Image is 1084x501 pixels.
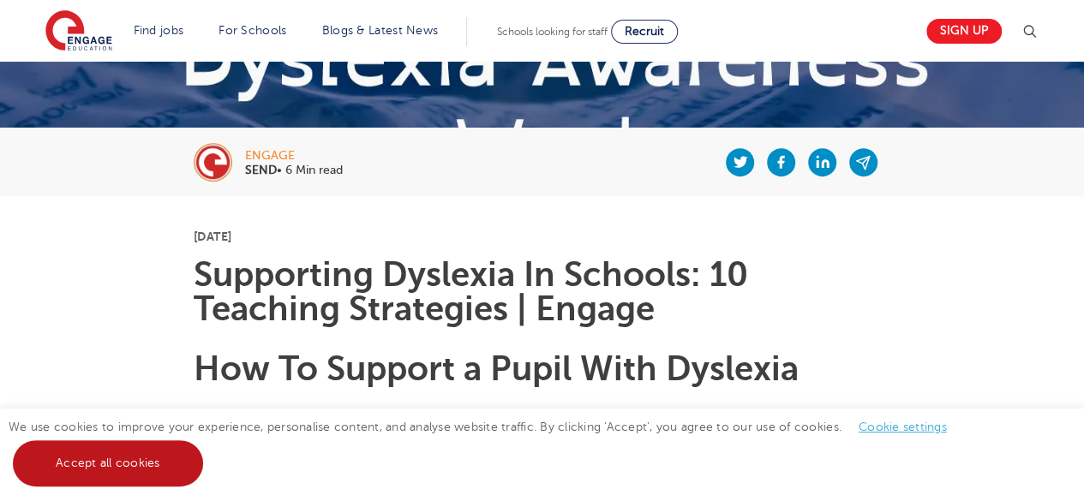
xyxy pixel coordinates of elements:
a: Recruit [611,20,678,44]
b: SEND [245,164,277,176]
img: Engage Education [45,10,112,53]
span: We use cookies to improve your experience, personalise content, and analyse website traffic. By c... [9,420,964,469]
span: Schools looking for staff [497,26,608,38]
a: Find jobs [134,24,184,37]
a: Cookie settings [859,420,947,433]
a: For Schools [219,24,286,37]
a: Accept all cookies [13,440,203,486]
p: • 6 Min read [245,164,343,176]
div: engage [245,150,343,162]
a: Sign up [926,19,1002,44]
p: [DATE] [194,230,890,242]
a: Blogs & Latest News [322,24,439,37]
b: How To Support a Pupil With Dyslexia [194,349,799,388]
h1: Supporting Dyslexia In Schools: 10 Teaching Strategies | Engage [194,258,890,326]
span: Recruit [625,25,664,38]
